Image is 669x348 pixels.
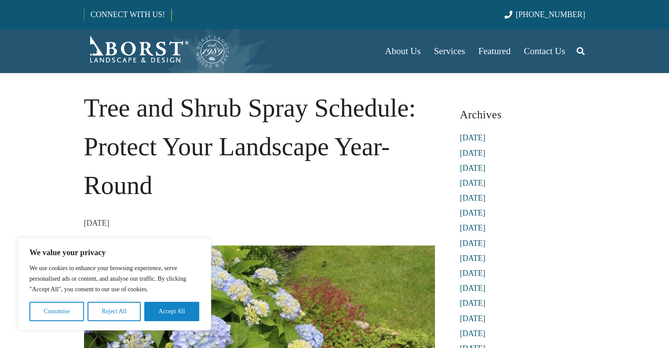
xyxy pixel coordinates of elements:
a: [DATE] [460,133,486,142]
span: Services [434,46,465,56]
h3: Archives [460,105,585,125]
span: Featured [479,46,511,56]
span: About Us [385,46,420,56]
p: We value your privacy [29,247,199,258]
a: Services [427,29,472,73]
a: [DATE] [460,239,486,248]
div: We value your privacy [18,238,211,330]
span: Contact Us [524,46,565,56]
p: We use cookies to enhance your browsing experience, serve personalised ads or content, and analys... [29,263,199,295]
a: [DATE] [460,223,486,232]
a: Borst-Logo [84,33,230,69]
a: [DATE] [460,329,486,338]
a: [DATE] [460,299,486,308]
a: [DATE] [460,209,486,217]
a: Featured [472,29,517,73]
a: [DATE] [460,254,486,263]
a: [DATE] [460,284,486,293]
a: [DATE] [460,194,486,202]
a: [DATE] [460,179,486,187]
a: [DATE] [460,314,486,323]
time: 25 May 2025 at 12:39:10 America/New_York [84,216,110,230]
button: Customise [29,302,84,321]
button: Accept All [144,302,199,321]
a: [DATE] [460,269,486,278]
a: [DATE] [460,164,486,172]
button: Reject All [88,302,141,321]
a: [PHONE_NUMBER] [504,10,585,19]
h1: Tree and Shrub Spray Schedule: Protect Your Landscape Year-Round [84,89,435,205]
a: Contact Us [517,29,572,73]
a: CONNECT WITH US! [84,4,171,25]
a: [DATE] [460,149,486,158]
a: About Us [378,29,427,73]
span: [PHONE_NUMBER] [516,10,585,19]
a: Search [572,40,589,62]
